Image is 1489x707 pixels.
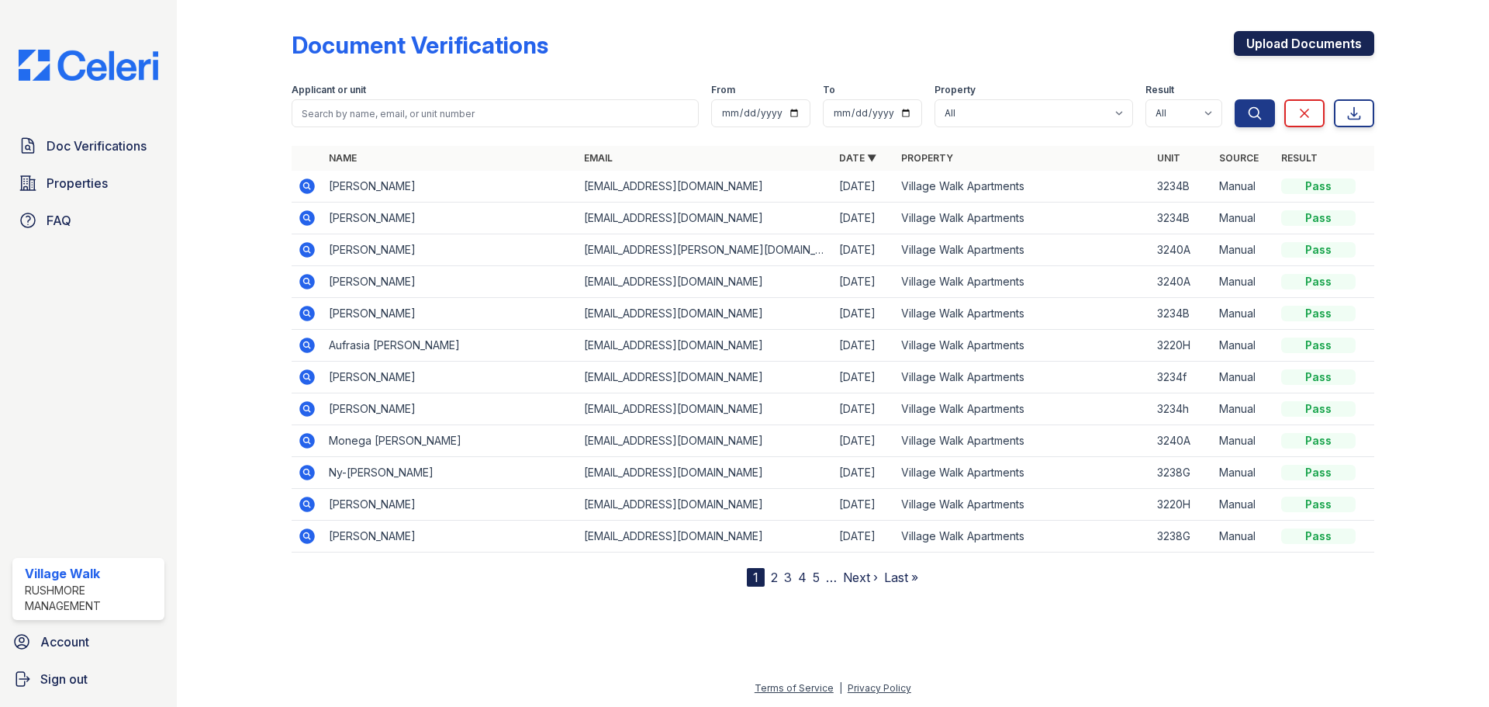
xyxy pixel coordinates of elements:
td: 3234B [1151,203,1213,234]
td: Manual [1213,425,1275,457]
td: Manual [1213,298,1275,330]
td: Aufrasia [PERSON_NAME] [323,330,578,362]
a: Source [1219,152,1259,164]
td: [PERSON_NAME] [323,521,578,553]
input: Search by name, email, or unit number [292,99,699,127]
td: 3234f [1151,362,1213,393]
td: [PERSON_NAME] [323,171,578,203]
a: 5 [813,570,820,585]
td: [DATE] [833,266,895,298]
span: Account [40,632,89,651]
div: Pass [1281,306,1356,321]
a: Terms of Service [755,682,834,694]
td: Manual [1213,362,1275,393]
td: [EMAIL_ADDRESS][DOMAIN_NAME] [578,298,833,330]
span: Doc Verifications [47,137,147,155]
td: Village Walk Apartments [895,425,1150,457]
td: 3240A [1151,234,1213,266]
label: To [823,84,835,96]
div: 1 [747,568,765,587]
a: FAQ [12,205,164,236]
a: 2 [771,570,778,585]
label: Applicant or unit [292,84,366,96]
td: [PERSON_NAME] [323,298,578,330]
td: Village Walk Apartments [895,171,1150,203]
td: [EMAIL_ADDRESS][DOMAIN_NAME] [578,362,833,393]
td: [DATE] [833,330,895,362]
td: Manual [1213,489,1275,521]
td: [DATE] [833,171,895,203]
td: [PERSON_NAME] [323,203,578,234]
a: Property [901,152,953,164]
span: FAQ [47,211,71,230]
td: Manual [1213,457,1275,489]
td: [PERSON_NAME] [323,393,578,425]
div: Pass [1281,338,1356,353]
span: Properties [47,174,108,192]
td: 3238G [1151,521,1213,553]
span: … [826,568,837,587]
td: [DATE] [833,203,895,234]
div: Rushmore Management [25,583,158,614]
td: 3240A [1151,266,1213,298]
td: Village Walk Apartments [895,362,1150,393]
td: Manual [1213,234,1275,266]
td: 3234B [1151,171,1213,203]
td: Village Walk Apartments [895,457,1150,489]
td: [DATE] [833,234,895,266]
div: Pass [1281,497,1356,512]
a: Doc Verifications [12,130,164,161]
img: CE_Logo_Blue-a8612792a0a2168367f1c8372b55b34899dd931a85d93a1a3d3e32e68fde9ad4.png [6,50,171,81]
div: Pass [1281,369,1356,385]
td: Manual [1213,393,1275,425]
td: 3238G [1151,457,1213,489]
td: Village Walk Apartments [895,521,1150,553]
td: 3234h [1151,393,1213,425]
td: Manual [1213,521,1275,553]
a: Email [584,152,613,164]
a: Sign out [6,664,171,695]
td: [DATE] [833,298,895,330]
td: Village Walk Apartments [895,489,1150,521]
div: Village Walk [25,564,158,583]
a: Next › [843,570,878,585]
td: Village Walk Apartments [895,266,1150,298]
td: 3240A [1151,425,1213,457]
a: Date ▼ [839,152,876,164]
td: Village Walk Apartments [895,393,1150,425]
a: Last » [884,570,918,585]
span: Sign out [40,670,88,688]
td: [DATE] [833,457,895,489]
td: [EMAIL_ADDRESS][DOMAIN_NAME] [578,171,833,203]
td: [EMAIL_ADDRESS][DOMAIN_NAME] [578,330,833,362]
td: [EMAIL_ADDRESS][PERSON_NAME][DOMAIN_NAME] [578,234,833,266]
td: [PERSON_NAME] [323,362,578,393]
a: 3 [784,570,792,585]
a: Privacy Policy [848,682,911,694]
div: | [839,682,842,694]
a: Account [6,626,171,657]
a: Result [1281,152,1318,164]
td: [EMAIL_ADDRESS][DOMAIN_NAME] [578,489,833,521]
td: [EMAIL_ADDRESS][DOMAIN_NAME] [578,457,833,489]
a: Name [329,152,357,164]
td: Manual [1213,171,1275,203]
td: Village Walk Apartments [895,298,1150,330]
td: Manual [1213,266,1275,298]
td: Village Walk Apartments [895,203,1150,234]
label: From [711,84,735,96]
div: Pass [1281,465,1356,480]
td: [EMAIL_ADDRESS][DOMAIN_NAME] [578,393,833,425]
td: [DATE] [833,521,895,553]
div: Pass [1281,178,1356,194]
td: 3234B [1151,298,1213,330]
a: Properties [12,168,164,199]
td: [DATE] [833,489,895,521]
td: 3220H [1151,330,1213,362]
td: [DATE] [833,362,895,393]
label: Result [1145,84,1174,96]
td: [PERSON_NAME] [323,234,578,266]
div: Pass [1281,433,1356,449]
td: Manual [1213,203,1275,234]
